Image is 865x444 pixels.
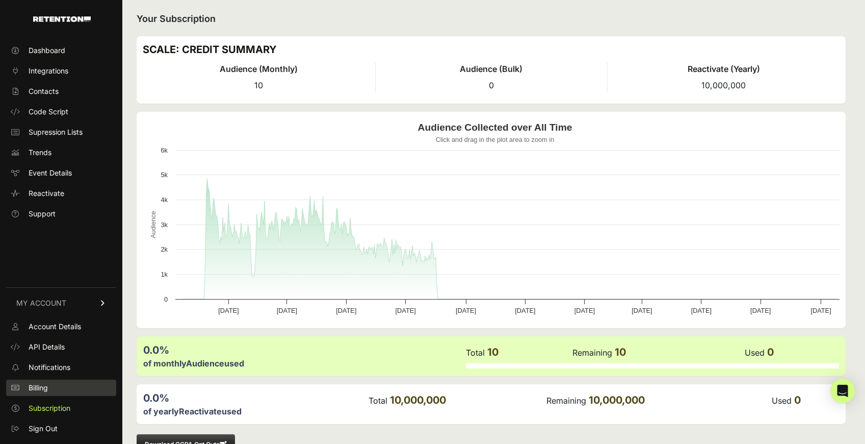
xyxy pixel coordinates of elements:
[161,196,168,204] text: 4k
[143,391,368,405] div: 0.0%
[6,206,116,222] a: Support
[29,147,51,158] span: Trends
[6,380,116,396] a: Billing
[29,342,65,352] span: API Details
[436,136,555,143] text: Click and drag in the plot area to zoom in
[29,362,70,373] span: Notifications
[29,45,65,56] span: Dashboard
[810,307,831,314] text: [DATE]
[29,86,59,96] span: Contacts
[6,42,116,59] a: Dashboard
[29,322,81,332] span: Account Details
[161,245,168,253] text: 2k
[6,339,116,355] a: API Details
[390,394,446,406] span: 10,000,000
[143,118,847,322] svg: Audience Collected over All Time
[6,287,116,318] a: MY ACCOUNT
[466,348,485,358] label: Total
[369,396,387,406] label: Total
[6,400,116,416] a: Subscription
[6,359,116,376] a: Notifications
[33,16,91,22] img: Retention.com
[143,405,368,417] div: of yearly used
[830,379,855,403] div: Open Intercom Messenger
[701,80,746,90] span: 10,000,000
[179,406,222,416] label: Reactivate
[29,168,72,178] span: Event Details
[6,318,116,335] a: Account Details
[608,63,840,75] h4: Reactivate (Yearly)
[589,394,645,406] span: 10,000,000
[29,188,64,199] span: Reactivate
[336,307,356,314] text: [DATE]
[29,209,56,219] span: Support
[456,307,476,314] text: [DATE]
[137,12,846,26] h2: Your Subscription
[6,421,116,437] a: Sign Out
[29,66,68,76] span: Integrations
[396,307,416,314] text: [DATE]
[487,346,499,358] span: 10
[29,424,58,434] span: Sign Out
[6,83,116,100] a: Contacts
[767,346,774,358] span: 0
[6,124,116,140] a: Supression Lists
[186,358,224,368] label: Audience
[143,42,840,57] h3: SCALE: CREDIT SUMMARY
[691,307,712,314] text: [DATE]
[29,403,70,413] span: Subscription
[546,396,586,406] label: Remaining
[143,63,375,75] h4: Audience (Monthly)
[29,383,48,393] span: Billing
[277,307,297,314] text: [DATE]
[218,307,239,314] text: [DATE]
[164,295,168,303] text: 0
[574,307,595,314] text: [DATE]
[794,394,801,406] span: 0
[161,221,168,229] text: 3k
[29,127,83,137] span: Supression Lists
[149,211,157,238] text: Audience
[615,346,626,358] span: 10
[6,63,116,79] a: Integrations
[745,348,765,358] label: Used
[750,307,771,314] text: [DATE]
[418,122,572,133] text: Audience Collected over All Time
[515,307,535,314] text: [DATE]
[632,307,652,314] text: [DATE]
[6,165,116,181] a: Event Details
[772,396,792,406] label: Used
[143,357,465,369] div: of monthly used
[572,348,612,358] label: Remaining
[489,80,494,90] span: 0
[6,185,116,202] a: Reactivate
[161,270,168,278] text: 1k
[376,63,608,75] h4: Audience (Bulk)
[16,298,66,308] span: MY ACCOUNT
[143,343,465,357] div: 0.0%
[161,146,168,154] text: 6k
[6,104,116,120] a: Code Script
[6,144,116,161] a: Trends
[29,107,68,117] span: Code Script
[161,171,168,179] text: 5k
[254,80,263,90] span: 10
